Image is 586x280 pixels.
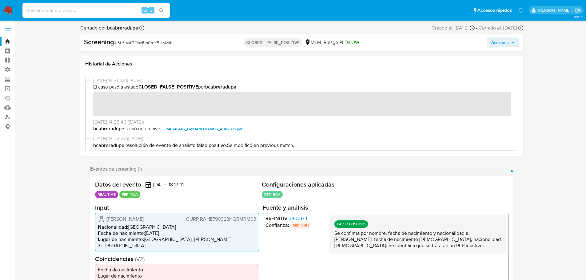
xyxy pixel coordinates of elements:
[479,25,523,31] div: Cerrado el: [DATE]
[324,39,359,46] span: Riesgo PLD:
[150,7,152,13] span: s
[22,6,170,14] input: Buscar usuario o caso...
[305,39,321,46] div: MLM
[84,37,114,47] b: Screening
[80,25,138,31] span: Cerrado por
[155,6,168,15] button: search-icon
[142,7,147,13] span: Alt
[538,7,573,13] p: nicolas.tyrkiel@mercadolibre.com
[575,7,581,14] a: Salir
[349,39,359,46] span: LOW
[491,37,509,47] span: Acciones
[114,40,173,46] span: # i3L3IXyhTOazEmCreK5UMw1b
[106,24,138,31] b: bcabreradupe
[244,38,302,47] p: CLOSED - FALSE_POSITIVE
[518,8,523,13] a: Notificaciones
[487,37,519,47] button: Acciones
[476,25,477,31] span: -
[477,7,512,14] span: Accesos rápidos
[432,25,475,31] div: Creado el: [DATE]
